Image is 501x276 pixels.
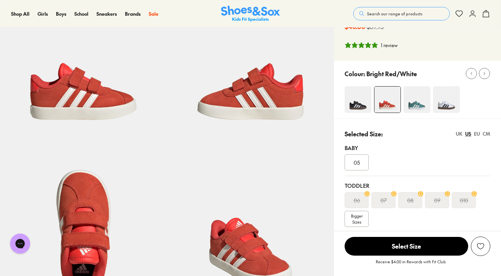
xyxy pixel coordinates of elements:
[345,181,490,189] div: Toddler
[345,144,490,152] div: Baby
[380,196,387,204] s: 07
[434,196,440,204] s: 09
[56,10,66,17] a: Boys
[74,10,88,17] a: School
[7,231,33,256] iframe: Gorgias live chat messenger
[367,11,422,17] span: Search our range of products
[353,7,450,20] button: Search our range of products
[345,237,468,256] button: Select Size
[471,237,490,256] button: Add to Wishlist
[376,259,446,271] p: Receive $4.00 in Rewards with Fit Club
[38,10,48,17] a: Girls
[381,42,398,49] div: 1 review
[125,10,141,17] a: Brands
[483,130,490,137] div: CM
[96,10,117,17] a: Sneakers
[221,6,280,22] img: SNS_Logo_Responsive.svg
[354,196,360,204] s: 06
[456,130,462,137] div: UK
[149,10,158,17] a: Sale
[474,130,480,137] div: EU
[460,196,468,204] s: 010
[404,86,430,113] img: 4-548220_1
[407,196,414,204] s: 08
[345,129,383,138] p: Selected Size:
[465,130,471,137] div: US
[433,86,460,113] img: 4-498573_1
[345,42,398,49] button: 5 stars, 1 ratings
[11,10,29,17] a: Shop All
[374,87,401,113] img: 4-524344_1
[345,86,371,113] img: 4-548031_1
[351,213,363,225] span: Bigger Sizes
[345,69,365,78] p: Colour:
[366,69,417,78] p: Bright Red/White
[221,6,280,22] a: Shoes & Sox
[354,158,360,166] span: 05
